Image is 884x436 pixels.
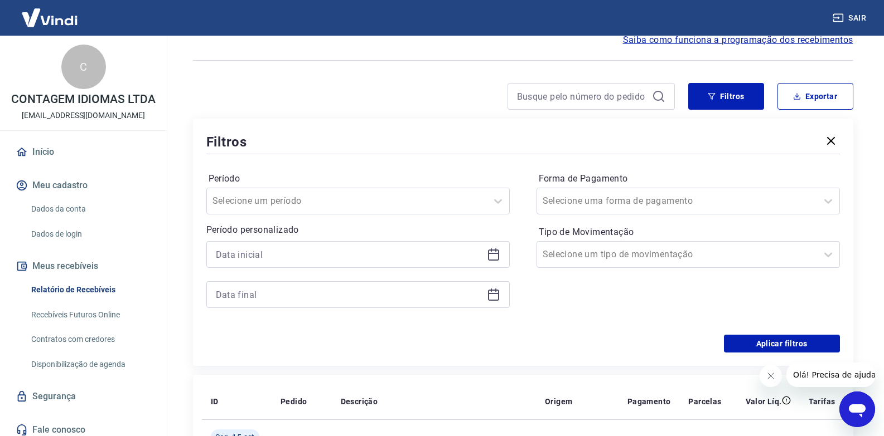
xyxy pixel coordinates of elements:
p: Descrição [341,396,378,407]
a: Dados de login [27,223,153,246]
p: ID [211,396,219,407]
span: Olá! Precisa de ajuda? [7,8,94,17]
p: Pagamento [627,396,671,407]
iframe: Botão para abrir a janela de mensagens [839,391,875,427]
p: Parcelas [688,396,721,407]
a: Saiba como funciona a programação dos recebimentos [623,33,853,47]
label: Período [209,172,508,185]
p: Período personalizado [206,223,510,237]
div: C [61,45,106,89]
a: Dados da conta [27,198,153,221]
input: Data inicial [216,246,482,263]
p: Tarifas [809,396,835,407]
button: Filtros [688,83,764,110]
p: [EMAIL_ADDRESS][DOMAIN_NAME] [22,110,145,121]
input: Data final [216,286,482,303]
button: Exportar [777,83,853,110]
button: Sair [830,8,871,28]
p: Origem [545,396,572,407]
a: Início [13,140,153,164]
button: Meus recebíveis [13,254,153,278]
a: Recebíveis Futuros Online [27,303,153,326]
button: Aplicar filtros [724,335,840,352]
label: Tipo de Movimentação [539,226,838,239]
a: Contratos com credores [27,328,153,351]
p: Pedido [281,396,307,407]
h5: Filtros [206,133,248,151]
p: CONTAGEM IDIOMAS LTDA [11,94,156,105]
img: Vindi [13,1,86,35]
a: Disponibilização de agenda [27,353,153,376]
iframe: Fechar mensagem [760,365,782,387]
p: Valor Líq. [746,396,782,407]
button: Meu cadastro [13,173,153,198]
label: Forma de Pagamento [539,172,838,185]
a: Relatório de Recebíveis [27,278,153,301]
input: Busque pelo número do pedido [517,88,648,105]
a: Segurança [13,384,153,409]
iframe: Mensagem da empresa [786,362,875,387]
